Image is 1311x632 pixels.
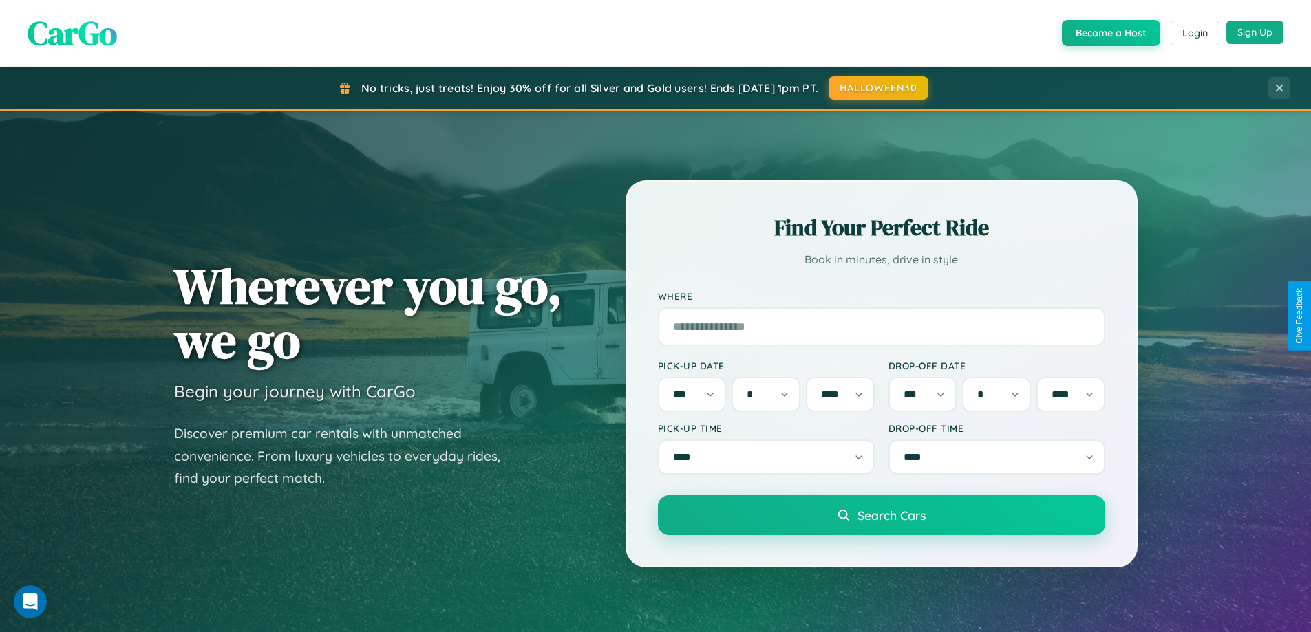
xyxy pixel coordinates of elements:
h1: Wherever you go, we go [174,259,562,367]
div: Give Feedback [1294,288,1304,344]
button: Sign Up [1226,21,1283,44]
label: Where [658,290,1105,302]
span: No tricks, just treats! Enjoy 30% off for all Silver and Gold users! Ends [DATE] 1pm PT. [361,81,818,95]
button: Become a Host [1062,20,1160,46]
button: HALLOWEEN30 [829,76,928,100]
p: Discover premium car rentals with unmatched convenience. From luxury vehicles to everyday rides, ... [174,422,518,490]
button: Search Cars [658,495,1105,535]
iframe: Intercom live chat [14,585,47,618]
label: Pick-up Date [658,360,875,371]
span: Search Cars [857,508,926,523]
p: Book in minutes, drive in style [658,250,1105,270]
label: Drop-off Time [888,422,1105,434]
h2: Find Your Perfect Ride [658,213,1105,243]
button: Login [1171,21,1219,45]
span: CarGo [28,10,117,56]
h3: Begin your journey with CarGo [174,381,416,402]
label: Drop-off Date [888,360,1105,371]
label: Pick-up Time [658,422,875,434]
